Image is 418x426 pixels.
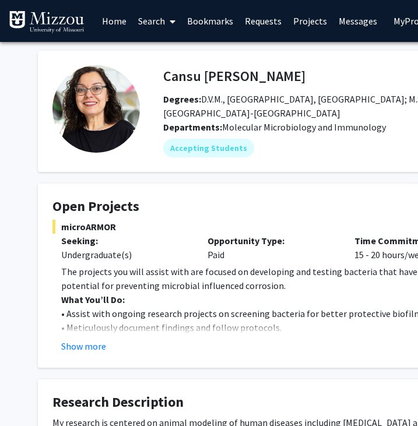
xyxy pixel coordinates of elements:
[333,1,383,41] a: Messages
[239,1,287,41] a: Requests
[132,1,181,41] a: Search
[163,65,305,87] h4: Cansu [PERSON_NAME]
[163,121,222,133] b: Departments:
[61,248,190,262] div: Undergraduate(s)
[52,65,140,153] img: Profile Picture
[222,121,386,133] span: Molecular Microbiology and Immunology
[208,234,336,248] p: Opportunity Type:
[96,1,132,41] a: Home
[61,339,106,353] button: Show more
[61,234,190,248] p: Seeking:
[287,1,333,41] a: Projects
[9,374,50,417] iframe: Chat
[163,139,254,157] mat-chip: Accepting Students
[199,234,345,262] div: Paid
[9,10,85,34] img: University of Missouri Logo
[61,294,125,305] strong: What You’ll Do:
[181,1,239,41] a: Bookmarks
[163,93,201,105] b: Degrees:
